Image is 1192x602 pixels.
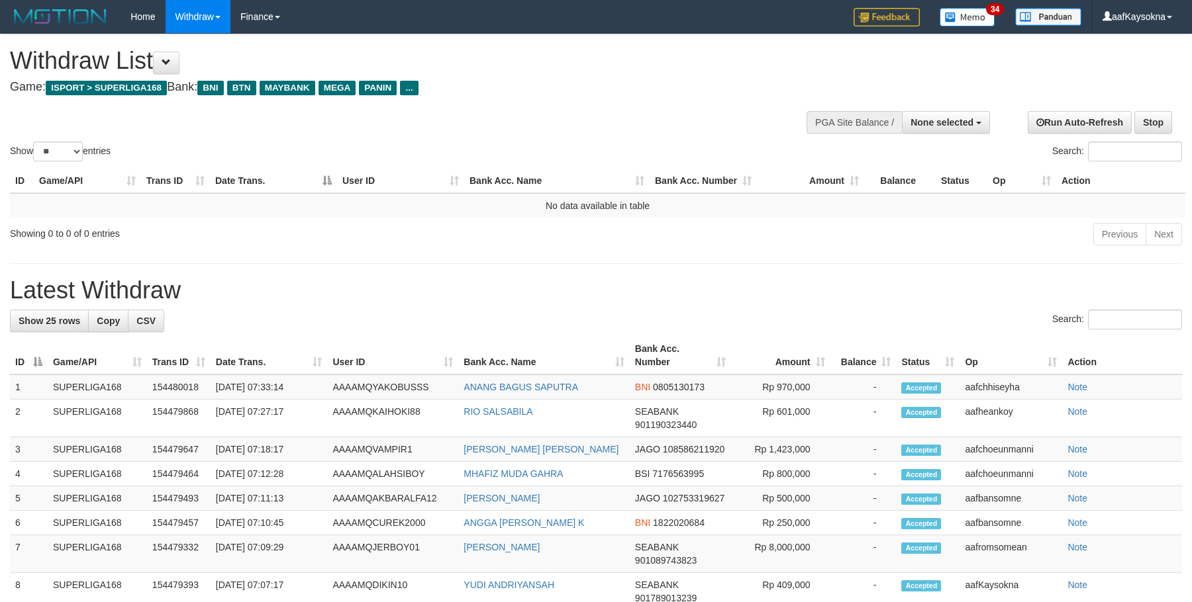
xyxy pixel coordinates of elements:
td: - [830,535,897,573]
td: No data available in table [10,193,1185,218]
td: 154479457 [147,511,211,535]
th: Amount: activate to sort column ascending [731,337,830,374]
td: 4 [10,462,48,486]
td: [DATE] 07:12:28 [211,462,328,486]
div: PGA Site Balance / [807,111,902,134]
td: [DATE] 07:09:29 [211,535,328,573]
td: aafbansomne [960,511,1062,535]
td: SUPERLIGA168 [48,535,147,573]
span: Accepted [901,469,941,480]
th: Trans ID: activate to sort column ascending [147,337,211,374]
td: AAAAMQJERBOY01 [327,535,458,573]
span: Accepted [901,580,941,591]
td: AAAAMQKAIHOKI88 [327,400,458,437]
img: Button%20Memo.svg [940,8,995,26]
td: Rp 8,000,000 [731,535,830,573]
th: Trans ID: activate to sort column ascending [141,169,210,193]
th: Balance: activate to sort column ascending [830,337,897,374]
td: Rp 1,423,000 [731,437,830,462]
th: Action [1062,337,1182,374]
span: CSV [136,316,156,326]
td: [DATE] 07:27:17 [211,400,328,437]
span: Accepted [901,445,941,456]
span: SEABANK [635,542,679,552]
td: 154480018 [147,374,211,400]
td: 6 [10,511,48,535]
span: Accepted [901,518,941,529]
td: Rp 601,000 [731,400,830,437]
span: BSI [635,468,650,479]
span: SEABANK [635,406,679,417]
a: Note [1068,542,1087,552]
input: Search: [1088,142,1182,161]
span: ISPORT > SUPERLIGA168 [46,81,167,95]
td: AAAAMQYAKOBUSSS [327,374,458,400]
a: Stop [1134,111,1172,134]
span: Copy [97,316,120,326]
h4: Game: Bank: [10,81,781,94]
a: Note [1068,406,1087,417]
a: ANGGA [PERSON_NAME] K [464,517,584,528]
td: [DATE] 07:18:17 [211,437,328,462]
a: Run Auto-Refresh [1028,111,1132,134]
td: Rp 800,000 [731,462,830,486]
img: Feedback.jpg [854,8,920,26]
td: SUPERLIGA168 [48,486,147,511]
td: AAAAMQALAHSIBOY [327,462,458,486]
th: Bank Acc. Number: activate to sort column ascending [650,169,757,193]
td: Rp 970,000 [731,374,830,400]
span: None selected [911,117,973,128]
a: [PERSON_NAME] [464,542,540,552]
a: Copy [88,310,128,332]
th: Balance [864,169,936,193]
td: aafchhiseyha [960,374,1062,400]
select: Showentries [33,142,83,161]
td: SUPERLIGA168 [48,511,147,535]
span: JAGO [635,444,660,454]
span: Copy 901190323440 to clipboard [635,419,697,430]
span: BNI [635,382,650,392]
td: 154479493 [147,486,211,511]
td: 154479647 [147,437,211,462]
td: 7 [10,535,48,573]
a: Note [1068,580,1087,590]
td: - [830,486,897,511]
th: Amount: activate to sort column ascending [757,169,864,193]
th: Game/API: activate to sort column ascending [48,337,147,374]
img: MOTION_logo.png [10,7,111,26]
td: SUPERLIGA168 [48,374,147,400]
span: ... [400,81,418,95]
td: - [830,511,897,535]
td: aafchoeunmanni [960,437,1062,462]
td: aafchoeunmanni [960,462,1062,486]
a: Note [1068,444,1087,454]
h1: Latest Withdraw [10,277,1182,304]
th: Op: activate to sort column ascending [960,337,1062,374]
span: PANIN [359,81,397,95]
td: - [830,437,897,462]
a: Next [1146,223,1182,245]
span: Show 25 rows [19,316,80,326]
td: aafromsomean [960,535,1062,573]
label: Show entries [10,142,111,161]
a: Show 25 rows [10,310,89,332]
a: RIO SALSABILA [464,406,532,417]
td: 1 [10,374,48,400]
th: Status: activate to sort column ascending [896,337,960,374]
span: Copy 901089743823 to clipboard [635,555,697,566]
td: [DATE] 07:11:13 [211,486,328,511]
span: 34 [986,3,1004,15]
span: Copy 102753319627 to clipboard [663,493,724,503]
th: Action [1056,169,1185,193]
div: Showing 0 to 0 of 0 entries [10,222,487,240]
th: Op: activate to sort column ascending [987,169,1056,193]
td: SUPERLIGA168 [48,462,147,486]
a: [PERSON_NAME] [464,493,540,503]
td: - [830,462,897,486]
td: - [830,400,897,437]
a: Previous [1093,223,1146,245]
span: Copy 0805130173 to clipboard [653,382,705,392]
a: [PERSON_NAME] [PERSON_NAME] [464,444,619,454]
button: None selected [902,111,990,134]
td: SUPERLIGA168 [48,400,147,437]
